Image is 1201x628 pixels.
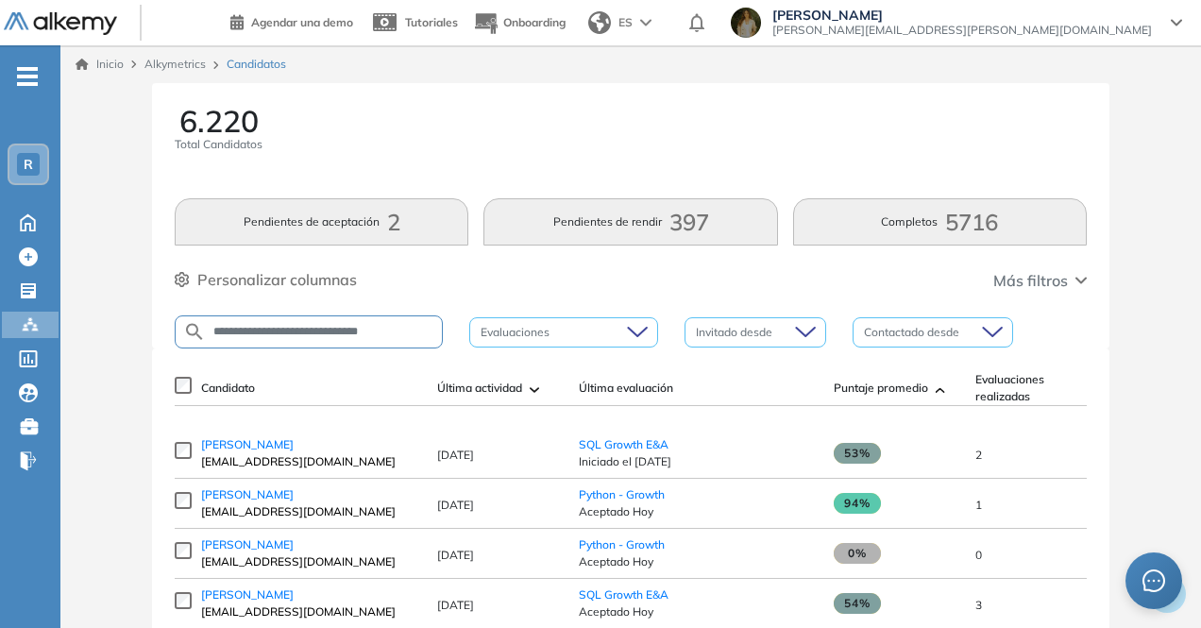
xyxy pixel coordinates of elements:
span: 54% [834,593,881,614]
span: Última actividad [437,380,522,397]
img: [missing "en.ARROW_ALT" translation] [936,387,945,393]
span: Evaluaciones realizadas [975,371,1081,405]
span: 2 [975,448,982,462]
span: 0% [834,543,881,564]
span: [DATE] [437,598,474,612]
span: Onboarding [503,15,566,29]
img: arrow [640,19,651,26]
span: [PERSON_NAME] [201,487,294,501]
a: Inicio [76,56,124,73]
div: Widget de chat [1107,537,1201,628]
span: Alkymetrics [144,57,206,71]
span: 3 [975,598,982,612]
button: Pendientes de rendir397 [483,198,777,246]
span: [DATE] [437,498,474,512]
a: SQL Growth E&A [579,587,668,602]
span: 6.220 [179,106,259,136]
span: 53% [834,443,881,464]
img: SEARCH_ALT [183,320,206,344]
img: [missing "en.ARROW_ALT" translation] [530,387,539,393]
span: Candidatos [227,56,286,73]
span: Tutoriales [405,15,458,29]
a: Python - Growth [579,487,665,501]
span: [EMAIL_ADDRESS][DOMAIN_NAME] [201,603,418,620]
a: Python - Growth [579,537,665,552]
a: [PERSON_NAME] [201,586,418,603]
span: [PERSON_NAME] [772,8,1152,23]
span: Puntaje promedio [834,380,928,397]
span: [EMAIL_ADDRESS][DOMAIN_NAME] [201,503,418,520]
button: Onboarding [473,3,566,43]
span: [PERSON_NAME] [201,587,294,602]
span: 1 [975,498,982,512]
span: 94% [834,493,881,514]
span: R [24,157,33,172]
a: Agendar una demo [230,9,353,32]
img: world [588,11,611,34]
span: [DATE] [437,548,474,562]
span: [PERSON_NAME] [201,437,294,451]
a: [PERSON_NAME] [201,436,418,453]
span: Iniciado el [DATE] [579,453,815,470]
a: SQL Growth E&A [579,437,668,451]
span: Total Candidatos [175,136,262,153]
a: [PERSON_NAME] [201,486,418,503]
a: [PERSON_NAME] [201,536,418,553]
button: Personalizar columnas [175,268,357,291]
span: Aceptado Hoy [579,553,815,570]
button: Más filtros [993,269,1087,292]
span: [PERSON_NAME] [201,537,294,552]
span: [DATE] [437,448,474,462]
button: Pendientes de aceptación2 [175,198,468,246]
span: Última evaluación [579,380,673,397]
span: Aceptado Hoy [579,503,815,520]
span: Agendar una demo [251,15,353,29]
span: 0 [975,548,982,562]
span: Aceptado Hoy [579,603,815,620]
span: [EMAIL_ADDRESS][DOMAIN_NAME] [201,553,418,570]
iframe: Chat Widget [1107,537,1201,628]
span: Más filtros [993,269,1068,292]
img: Logo [4,12,117,36]
i: - [17,75,38,78]
span: ES [618,14,633,31]
span: Personalizar columnas [197,268,357,291]
button: Completos5716 [793,198,1087,246]
span: [EMAIL_ADDRESS][DOMAIN_NAME] [201,453,418,470]
span: Candidato [201,380,255,397]
span: [PERSON_NAME][EMAIL_ADDRESS][PERSON_NAME][DOMAIN_NAME] [772,23,1152,38]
